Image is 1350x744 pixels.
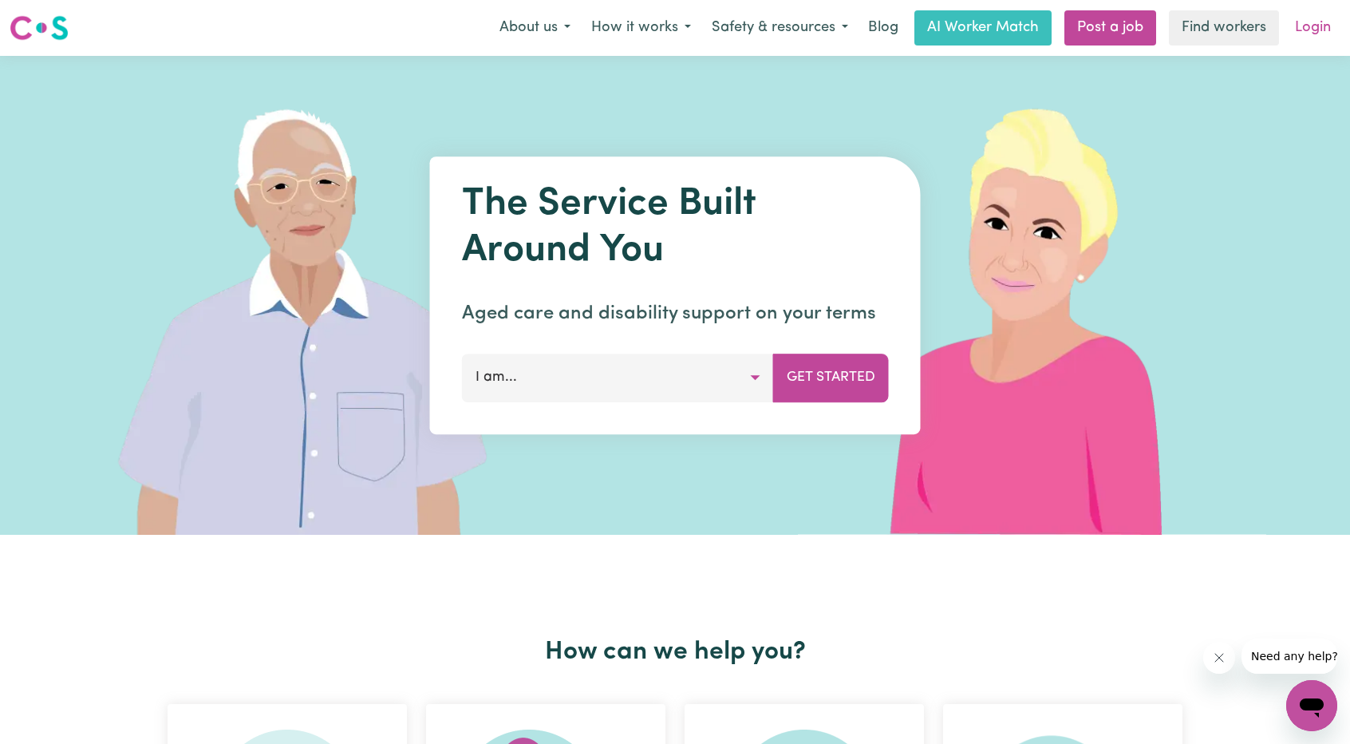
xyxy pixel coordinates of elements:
span: Need any help? [10,11,97,24]
iframe: Message from company [1241,639,1337,674]
a: Login [1285,10,1340,46]
p: Aged care and disability support on your terms [462,299,889,328]
h1: The Service Built Around You [462,182,889,274]
iframe: Close message [1203,642,1235,674]
button: How it works [581,11,701,45]
button: I am... [462,354,774,402]
button: About us [489,11,581,45]
a: Post a job [1064,10,1156,46]
img: Careseekers logo [10,14,69,42]
button: Safety & resources [701,11,859,45]
h2: How can we help you? [158,637,1192,667]
a: Careseekers logo [10,10,69,46]
iframe: Button to launch messaging window [1286,680,1337,731]
a: AI Worker Match [914,10,1052,46]
a: Blog [859,10,908,46]
button: Get Started [773,354,889,402]
a: Find workers [1169,10,1279,46]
